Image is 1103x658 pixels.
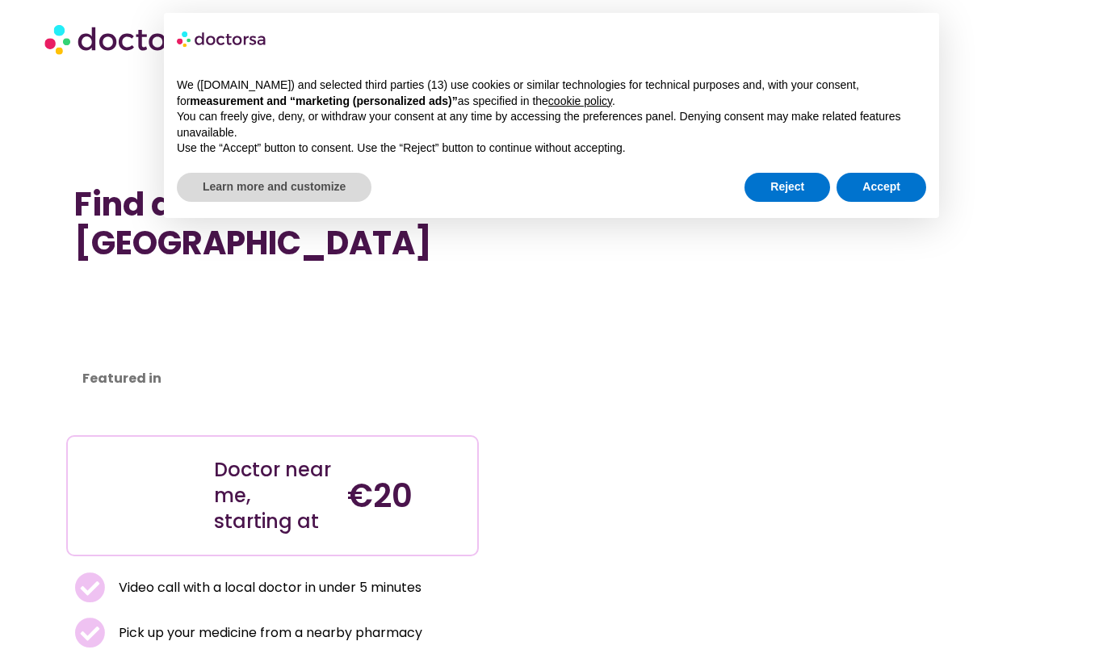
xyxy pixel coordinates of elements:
button: Accept [837,173,926,202]
strong: Featured in [82,369,161,388]
img: Illustration depicting a young woman in a casual outfit, engaged with her smartphone. She has a p... [92,449,187,543]
p: Use the “Accept” button to consent. Use the “Reject” button to continue without accepting. [177,140,926,157]
h4: €20 [347,476,465,515]
span: Video call with a local doctor in under 5 minutes [115,576,421,599]
strong: measurement and “marketing (personalized ads)” [190,94,457,107]
h1: Find a Doctor Near Me in [GEOGRAPHIC_DATA] [74,185,471,262]
p: You can freely give, deny, or withdraw your consent at any time by accessing the preferences pane... [177,109,926,140]
button: Reject [744,173,830,202]
iframe: Customer reviews powered by Trustpilot [74,279,220,400]
p: We ([DOMAIN_NAME]) and selected third parties (13) use cookies or similar technologies for techni... [177,78,926,109]
div: Doctor near me, starting at [214,457,332,534]
a: cookie policy [548,94,612,107]
button: Learn more and customize [177,173,371,202]
span: Pick up your medicine from a nearby pharmacy [115,622,422,644]
img: logo [177,26,267,52]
